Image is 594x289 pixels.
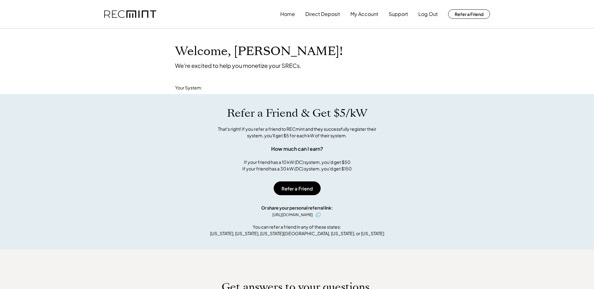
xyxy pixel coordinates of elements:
div: How much can I earn? [271,145,323,153]
div: That's right! If you refer a friend to RECmint and they successfully register their system, you'l... [211,126,383,139]
button: click to copy [314,211,322,219]
img: recmint-logotype%403x.png [104,10,156,18]
button: My Account [350,8,378,20]
h1: Refer a Friend & Get $5/kW [227,107,367,120]
div: [URL][DOMAIN_NAME] [272,212,313,218]
h1: Welcome, [PERSON_NAME]! [175,44,343,59]
button: Log Out [418,8,438,20]
button: Direct Deposit [305,8,340,20]
div: We're excited to help you monetize your SRECs. [175,62,301,69]
div: You can refer a friend in any of these states: [US_STATE], [US_STATE], [US_STATE][GEOGRAPHIC_DATA... [210,224,384,237]
button: Refer a Friend [274,181,321,195]
div: Or share your personal referral link: [261,205,333,211]
div: Your System: [175,85,202,91]
button: Home [280,8,295,20]
button: Support [389,8,408,20]
div: If your friend has a 10 kW (DC) system, you'd get $50 If your friend has a 30 kW (DC) system, you... [242,159,352,172]
button: Refer a Friend [448,9,490,19]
